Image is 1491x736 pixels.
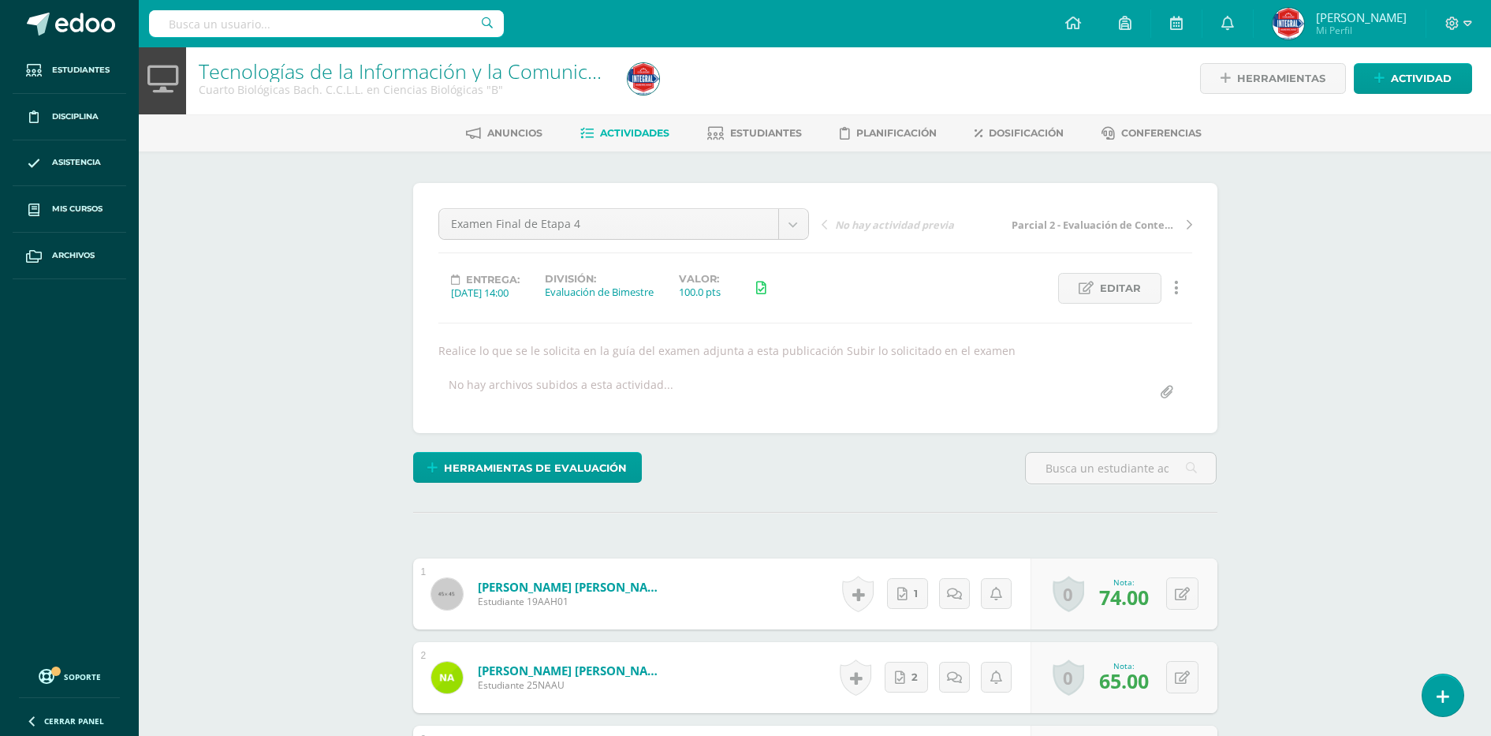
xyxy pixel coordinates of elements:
span: Estudiante 25NAAU [478,678,667,692]
span: Soporte [64,671,101,682]
span: Herramientas de evaluación [444,454,627,483]
span: 65.00 [1099,667,1149,694]
input: Busca un estudiante aquí... [1026,453,1216,484]
a: [PERSON_NAME] [PERSON_NAME] [478,579,667,595]
span: Herramientas [1237,64,1325,93]
span: Estudiante 19AAH01 [478,595,667,608]
span: Actividades [600,127,669,139]
a: Estudiantes [707,121,802,146]
input: Busca un usuario... [149,10,504,37]
span: 1 [914,579,918,608]
span: Estudiantes [52,64,110,77]
a: Examen Final de Etapa 4 [439,209,808,239]
span: Anuncios [487,127,542,139]
a: 2 [885,662,928,693]
div: [DATE] 14:00 [451,286,520,300]
a: Actividades [580,121,669,146]
a: Estudiantes [13,47,126,94]
a: Herramientas [1200,63,1346,94]
a: Dosificación [975,121,1064,146]
img: 29dfb51b4839a743a0a987122c0754ac.png [431,662,463,693]
a: Soporte [19,665,120,686]
div: Realice lo que se le solicita en la guía del examen adjunta a esta publicación Subir lo solicitad... [432,343,1198,358]
span: 2 [911,663,918,692]
a: Disciplina [13,94,126,140]
a: 0 [1053,659,1084,696]
a: Tecnologías de la Información y la Comunicación I [199,58,646,84]
span: Mis cursos [52,203,103,215]
span: Estudiantes [730,127,802,139]
div: Nota: [1099,577,1149,588]
a: 0 [1053,576,1084,612]
a: Conferencias [1101,121,1202,146]
a: Actividad [1354,63,1472,94]
span: Parcial 2 - Evaluación de Contenidos Actividad 1, 2, 3 y 4-(Participación en Actividades Cívicas) [1012,218,1179,232]
a: Anuncios [466,121,542,146]
span: Examen Final de Etapa 4 [451,209,766,239]
span: Dosificación [989,127,1064,139]
img: 45x45 [431,578,463,610]
a: Mis cursos [13,186,126,233]
span: Planificación [856,127,937,139]
div: No hay archivos subidos a esta actividad... [449,377,673,408]
a: [PERSON_NAME] [PERSON_NAME] [478,663,667,678]
span: No hay actividad previa [835,218,954,232]
span: Asistencia [52,156,101,169]
span: Disciplina [52,110,99,123]
span: [PERSON_NAME] [1316,9,1407,25]
img: 5b05793df8038e2f74dd67e63a03d3f6.png [628,63,659,95]
span: Conferencias [1121,127,1202,139]
label: Valor: [679,273,721,285]
span: Cerrar panel [44,715,104,727]
div: Nota: [1099,660,1149,671]
a: Parcial 2 - Evaluación de Contenidos Actividad 1, 2, 3 y 4-(Participación en Actividades Cívicas) [1007,216,1192,232]
div: 100.0 pts [679,285,721,299]
img: 5b05793df8038e2f74dd67e63a03d3f6.png [1273,8,1304,39]
span: Editar [1100,274,1141,303]
a: Archivos [13,233,126,279]
span: Archivos [52,249,95,262]
div: Evaluación de Bimestre [545,285,654,299]
div: Cuarto Biológicas Bach. C.C.L.L. en Ciencias Biológicas 'B' [199,82,609,97]
span: 74.00 [1099,584,1149,611]
span: Entrega: [466,274,520,286]
span: Mi Perfil [1316,24,1407,37]
a: Herramientas de evaluación [413,452,642,483]
label: División: [545,273,654,285]
span: Actividad [1391,64,1452,93]
h1: Tecnologías de la Información y la Comunicación I [199,60,609,82]
a: Planificación [840,121,937,146]
a: 1 [887,578,928,609]
a: Asistencia [13,140,126,187]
